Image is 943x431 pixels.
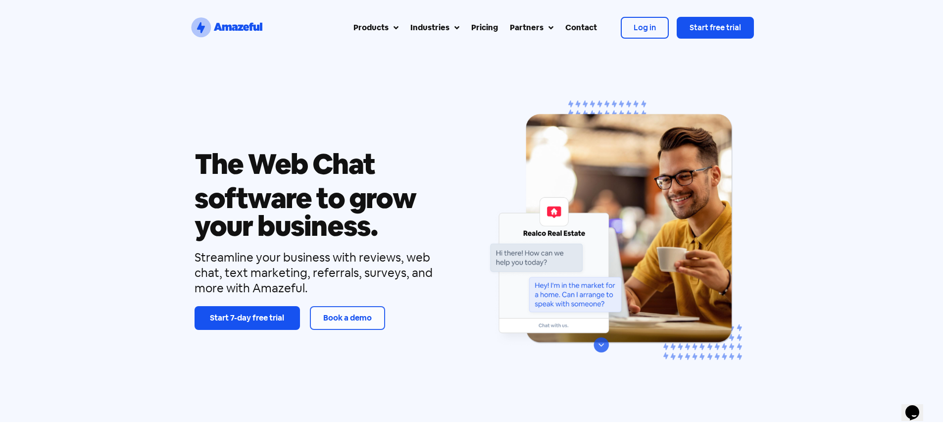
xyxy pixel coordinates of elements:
[347,16,404,40] a: Products
[195,147,244,180] span: The
[504,16,559,40] a: Partners
[901,391,933,421] iframe: chat widget
[310,306,385,330] a: Book a demo
[690,22,741,33] span: Start free trial
[486,92,749,385] div: Carousel | Horizontal scrolling: Arrow Left & Right
[621,17,669,39] a: Log in
[195,250,458,296] div: Streamline your business with reviews, web chat, text marketing, referrals, surveys, and more wit...
[210,313,284,323] span: Start 7-day free trial
[465,16,504,40] a: Pricing
[677,17,754,39] a: Start free trial
[353,22,389,34] div: Products
[190,16,264,40] a: SVG link
[471,22,498,34] div: Pricing
[323,313,372,323] span: Book a demo
[195,306,300,330] a: Start 7-day free trial
[510,22,544,34] div: Partners
[410,22,449,34] div: Industries
[559,16,603,40] a: Contact
[195,184,458,240] h1: software to grow your business.
[634,22,656,33] span: Log in
[404,16,465,40] a: Industries
[565,22,597,34] div: Contact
